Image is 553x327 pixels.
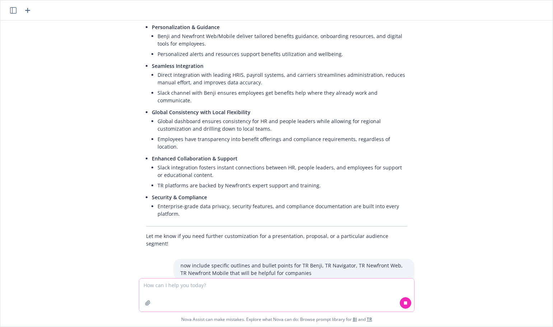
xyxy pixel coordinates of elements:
span: Seamless Integration [152,62,203,69]
span: Global Consistency with Local Flexibility [152,109,250,116]
span: Personalization & Guidance [152,24,220,31]
span: Security & Compliance [152,194,207,201]
li: Slack integration fosters instant connections between HR, people leaders, and employees for suppo... [158,162,407,180]
li: Global dashboard ensures consistency for HR and people leaders while allowing for regional custom... [158,116,407,134]
li: Slack channel with Benji ensures employees get benefits help where they already work and communic... [158,88,407,106]
li: Employees have transparency into benefit offerings and compliance requirements, regardless of loc... [158,134,407,152]
li: Enterprise-grade data privacy, security features, and compliance documentation are built into eve... [158,201,407,219]
li: Personalized alerts and resources support benefits utilization and wellbeing. [158,49,407,59]
a: BI [353,316,357,322]
a: TR [367,316,372,322]
span: Nova Assist can make mistakes. Explore what Nova can do: Browse prompt library for and [3,312,550,327]
span: Enhanced Collaboration & Support [152,155,238,162]
li: Benji and Newfront Web/Mobile deliver tailored benefits guidance, onboarding resources, and digit... [158,31,407,49]
li: Direct integration with leading HRIS, payroll systems, and carriers streamlines administration, r... [158,70,407,88]
li: TR platforms are backed by Newfront’s expert support and training. [158,180,407,191]
p: Let me know if you need further customization for a presentation, proposal, or a particular audie... [146,232,407,247]
p: now include specific outlines and bullet points for TR Benji, TR Navigator, TR Newfront Web, TR N... [181,262,407,277]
